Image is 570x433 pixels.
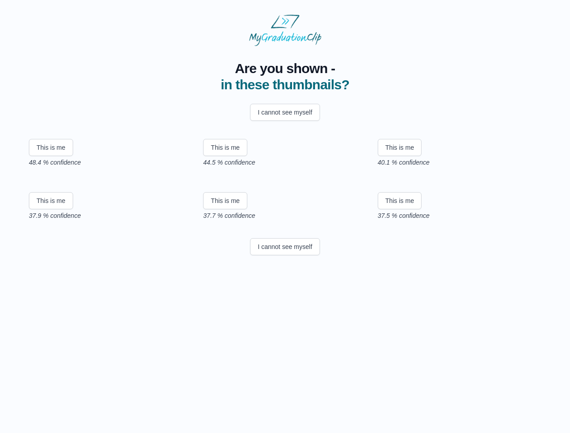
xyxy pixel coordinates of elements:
[29,211,192,220] p: 37.9 % confidence
[203,139,247,156] button: This is me
[29,158,192,167] p: 48.4 % confidence
[29,139,73,156] button: This is me
[221,77,349,92] span: in these thumbnails?
[29,192,73,209] button: This is me
[378,211,541,220] p: 37.5 % confidence
[203,158,366,167] p: 44.5 % confidence
[221,60,349,77] span: Are you shown -
[203,211,366,220] p: 37.7 % confidence
[378,158,541,167] p: 40.1 % confidence
[250,238,320,255] button: I cannot see myself
[249,14,321,46] img: MyGraduationClip
[250,104,320,121] button: I cannot see myself
[378,192,422,209] button: This is me
[203,192,247,209] button: This is me
[378,139,422,156] button: This is me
